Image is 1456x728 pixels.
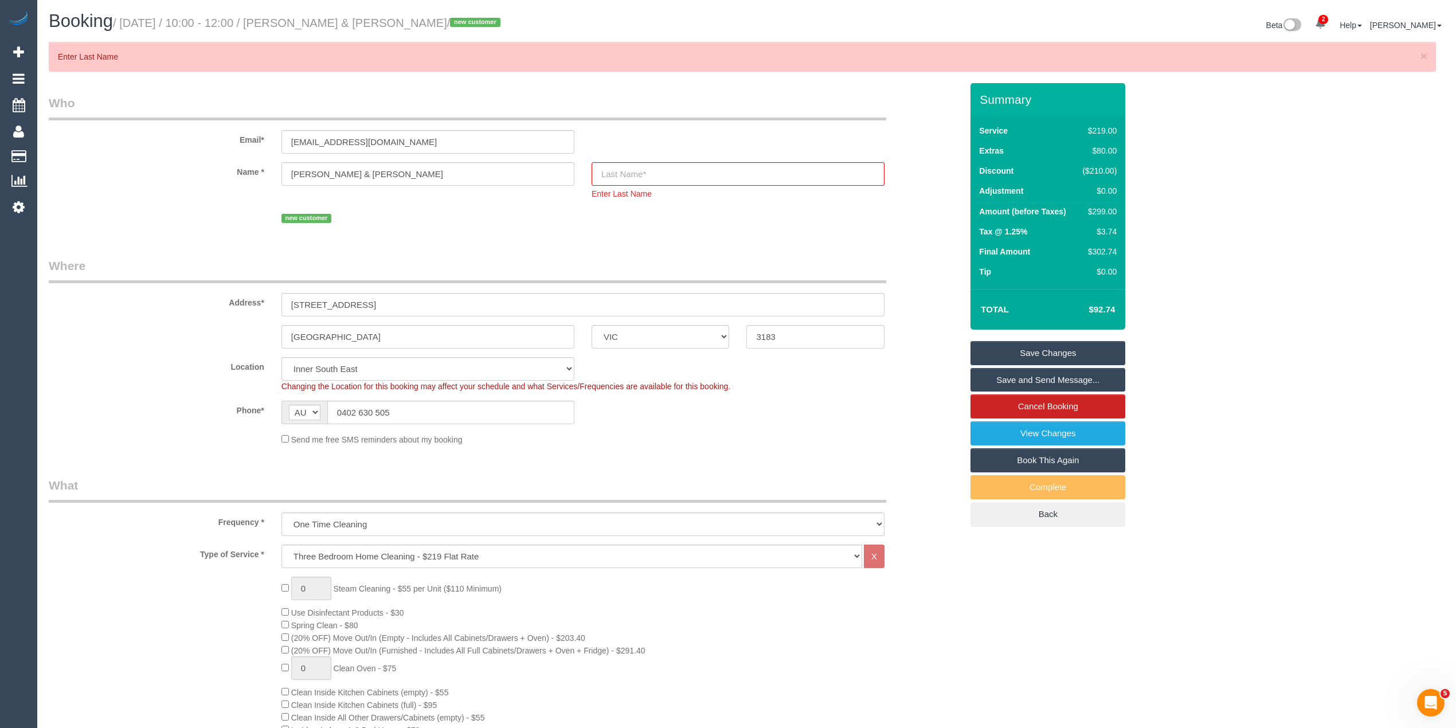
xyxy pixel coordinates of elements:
span: (20% OFF) Move Out/In (Empty - Includes All Cabinets/Drawers + Oven) - $203.40 [291,633,585,643]
legend: What [49,477,886,503]
input: Post Code* [746,325,884,349]
input: Phone* [327,401,574,424]
span: Clean Inside Kitchen Cabinets (empty) - $55 [291,688,449,697]
legend: Who [49,95,886,120]
label: Address* [40,293,273,308]
label: Amount (before Taxes) [979,206,1066,217]
small: / [DATE] / 10:00 - 12:00 / [PERSON_NAME] & [PERSON_NAME] [113,17,504,29]
label: Tip [979,266,991,277]
h3: Summary [980,93,1120,106]
span: Use Disinfectant Products - $30 [291,608,404,617]
a: Save and Send Message... [970,368,1125,392]
span: Booking [49,11,113,31]
strong: Total [981,304,1009,314]
a: Book This Again [970,448,1125,472]
span: new customer [450,18,500,27]
img: New interface [1282,18,1301,33]
h4: $92.74 [1054,305,1115,315]
input: Last Name* [592,162,884,186]
label: Adjustment [979,185,1023,197]
p: Enter Last Name [58,51,1415,62]
a: Cancel Booking [970,394,1125,418]
span: Clean Inside All Other Drawers/Cabinets (empty) - $55 [291,713,485,722]
span: 2 [1318,15,1328,24]
a: Back [970,502,1125,526]
iframe: Intercom live chat [1417,689,1445,717]
span: 5 [1441,689,1450,698]
label: Extras [979,145,1004,156]
label: Tax @ 1.25% [979,226,1027,237]
span: Steam Cleaning - $55 per Unit ($110 Minimum) [334,584,502,593]
input: Suburb* [281,325,574,349]
input: Email* [281,130,574,154]
span: Clean Oven - $75 [334,664,397,673]
span: Spring Clean - $80 [291,621,358,630]
label: Type of Service * [40,545,273,560]
label: Location [40,357,273,373]
div: $0.00 [1079,185,1117,197]
div: $80.00 [1079,145,1117,156]
label: Frequency * [40,512,273,528]
label: Email* [40,130,273,146]
div: Enter Last Name [592,186,884,199]
a: View Changes [970,421,1125,445]
a: 2 [1309,11,1332,37]
label: Final Amount [979,246,1030,257]
div: $302.74 [1079,246,1117,257]
legend: Where [49,257,886,283]
label: Name * [40,162,273,178]
input: First Name* [281,162,574,186]
div: $3.74 [1079,226,1117,237]
div: ($210.00) [1079,165,1117,177]
a: [PERSON_NAME] [1370,21,1442,30]
span: Send me free SMS reminders about my booking [291,435,463,444]
div: $219.00 [1079,125,1117,136]
a: Beta [1266,21,1302,30]
span: / [447,17,504,29]
label: Phone* [40,401,273,416]
span: Clean Inside Kitchen Cabinets (full) - $95 [291,700,437,710]
img: Automaid Logo [7,11,30,28]
span: new customer [281,214,331,223]
span: Changing the Location for this booking may affect your schedule and what Services/Frequencies are... [281,382,730,391]
div: $299.00 [1079,206,1117,217]
a: Save Changes [970,341,1125,365]
span: × [1420,49,1427,62]
span: (20% OFF) Move Out/In (Furnished - Includes All Full Cabinets/Drawers + Oven + Fridge) - $291.40 [291,646,645,655]
label: Service [979,125,1008,136]
label: Discount [979,165,1013,177]
a: Help [1340,21,1362,30]
button: Close [1420,50,1427,62]
div: $0.00 [1079,266,1117,277]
